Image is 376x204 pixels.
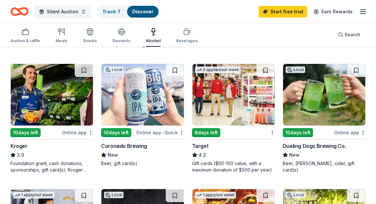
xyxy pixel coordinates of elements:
span: • [162,130,163,135]
a: Earn Rewards [310,6,357,18]
span: New [289,151,300,159]
div: Beverages [176,38,198,43]
button: Snacks [83,25,97,47]
div: Auction & raffle [10,38,40,43]
div: Coronado Brewing [101,142,147,150]
div: Online app [334,128,366,137]
div: Local [104,66,123,73]
button: Track· 7Discover [97,5,159,18]
div: Local [104,192,123,198]
div: Meals [56,38,67,43]
button: Alcohol [146,25,161,47]
div: Dueling Dogs Brewing Co. [283,142,346,150]
div: Gift cards ($50-100 value, with a maximum donation of $500 per year) [192,160,275,173]
button: Desserts [112,25,130,47]
div: Alcohol [146,38,161,43]
img: Image for Coronado Brewing [101,64,184,126]
div: 1 apply last week [195,192,236,198]
a: Image for Target3 applieslast week8days leftTarget4.2Gift cards ($50-100 value, with a maximum do... [192,64,275,173]
span: 4.2 [199,151,206,159]
span: 3.0 [17,151,24,159]
a: Image for Dueling Dogs Brewing Co.Local10days leftOnline appDueling Dogs Brewing Co.NewBeer, [PER... [283,64,366,173]
span: Silent Auction [47,8,78,16]
div: Target [192,142,209,150]
div: Local [286,66,305,73]
div: Online app [62,128,93,137]
a: Image for Coronado BrewingLocal10days leftOnline app•QuickCoronado BrewingNewBeer, gift card(s) [101,64,184,167]
div: 8 days left [192,128,220,137]
span: New [108,151,118,159]
button: Beverages [176,25,198,47]
div: 3 applies last week [195,66,240,73]
a: Track· 7 [102,9,121,14]
button: Silent Auction [34,5,91,18]
div: Snacks [83,38,97,43]
div: 10 days left [283,128,313,137]
div: Online app Quick [136,128,184,137]
div: Kroger [10,142,28,150]
div: 10 days left [101,128,131,137]
button: Search [333,28,366,41]
button: Auction & raffle [10,25,40,47]
div: 10 days left [10,128,41,137]
img: Image for Kroger [11,64,93,126]
img: Image for Dueling Dogs Brewing Co. [283,64,365,126]
button: Meals [56,25,67,47]
a: Home [10,4,29,19]
div: 1 apply last week [13,192,54,198]
img: Image for Target [192,64,275,126]
a: Start free trial [259,6,307,18]
div: Beer, gift card(s) [101,160,184,167]
div: Desserts [112,38,130,43]
div: Beer, [PERSON_NAME], cider, gift card(s) [283,160,366,173]
div: Local [286,192,305,198]
span: Search [344,31,360,39]
div: Foundation grant, cash donations, sponsorships, gift card(s), Kroger products [10,160,93,173]
a: Image for Kroger10days leftOnline appKroger3.0Foundation grant, cash donations, sponsorships, gif... [10,64,93,173]
a: Discover [132,9,153,14]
